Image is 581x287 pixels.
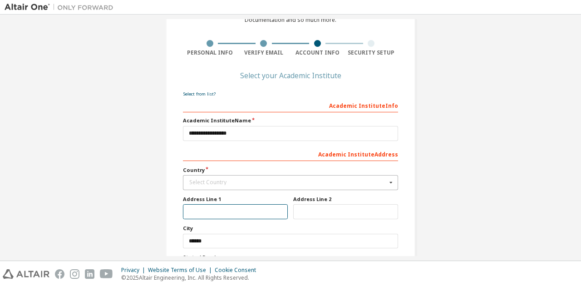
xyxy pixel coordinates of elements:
img: instagram.svg [70,269,79,279]
label: State / Province [183,254,398,261]
label: Address Line 1 [183,196,288,203]
p: © 2025 Altair Engineering, Inc. All Rights Reserved. [121,274,261,282]
div: Security Setup [345,49,399,56]
div: Cookie Consent [215,267,261,274]
div: Website Terms of Use [148,267,215,274]
div: Account Info [290,49,345,56]
label: Country [183,166,398,174]
div: Select your Academic Institute [240,73,341,78]
div: Academic Institute Address [183,146,398,161]
img: facebook.svg [55,269,64,279]
div: Academic Institute Info [183,98,398,112]
img: Altair One [5,3,118,12]
img: linkedin.svg [85,269,94,279]
img: youtube.svg [100,269,113,279]
div: Privacy [121,267,148,274]
div: Select Country [189,180,387,185]
label: Academic Institute Name [183,117,398,124]
img: altair_logo.svg [3,269,49,279]
label: City [183,225,398,232]
div: Verify Email [237,49,291,56]
a: Select from list? [183,91,216,97]
div: Personal Info [183,49,237,56]
label: Address Line 2 [293,196,398,203]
